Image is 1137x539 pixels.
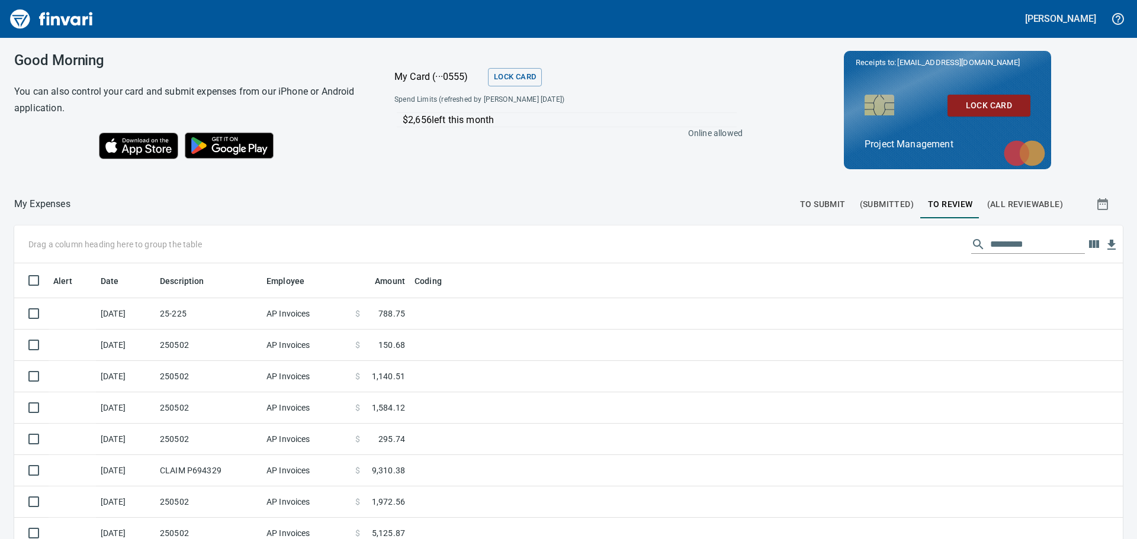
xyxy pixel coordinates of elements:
[160,274,204,288] span: Description
[1103,236,1120,254] button: Download table
[53,274,88,288] span: Alert
[1085,190,1123,218] button: Show transactions within a particular date range
[355,527,360,539] span: $
[355,433,360,445] span: $
[856,57,1039,69] p: Receipts to:
[101,274,119,288] span: Date
[262,361,351,392] td: AP Invoices
[860,197,914,212] span: (Submitted)
[355,496,360,508] span: $
[160,274,220,288] span: Description
[96,330,155,361] td: [DATE]
[262,392,351,424] td: AP Invoices
[378,433,405,445] span: 295.74
[998,134,1051,172] img: mastercard.svg
[494,70,536,84] span: Lock Card
[155,330,262,361] td: 250502
[394,94,653,106] span: Spend Limits (refreshed by [PERSON_NAME] [DATE])
[359,274,405,288] span: Amount
[53,274,72,288] span: Alert
[372,402,405,414] span: 1,584.12
[262,424,351,455] td: AP Invoices
[101,274,134,288] span: Date
[372,464,405,476] span: 9,310.38
[14,83,365,117] h6: You can also control your card and submit expenses from our iPhone or Android application.
[355,464,360,476] span: $
[96,455,155,486] td: [DATE]
[928,197,973,212] span: To Review
[155,298,262,330] td: 25-225
[403,113,737,127] p: $2,656 left this month
[96,392,155,424] td: [DATE]
[355,402,360,414] span: $
[96,361,155,392] td: [DATE]
[155,361,262,392] td: 250502
[415,274,457,288] span: Coding
[266,274,304,288] span: Employee
[415,274,442,288] span: Coding
[394,70,483,84] p: My Card (···0555)
[262,455,351,486] td: AP Invoices
[262,298,351,330] td: AP Invoices
[262,330,351,361] td: AP Invoices
[355,339,360,351] span: $
[378,339,405,351] span: 150.68
[957,98,1021,113] span: Lock Card
[266,274,320,288] span: Employee
[262,486,351,518] td: AP Invoices
[488,68,542,86] button: Lock Card
[7,5,96,33] img: Finvari
[96,486,155,518] td: [DATE]
[355,370,360,382] span: $
[865,137,1030,151] p: Project Management
[96,298,155,330] td: [DATE]
[99,133,178,159] img: Download on the App Store
[28,238,202,250] p: Drag a column heading here to group the table
[385,127,743,139] p: Online allowed
[987,197,1063,212] span: (All Reviewable)
[372,496,405,508] span: 1,972.56
[947,95,1030,117] button: Lock Card
[375,274,405,288] span: Amount
[155,455,262,486] td: CLAIM P694329
[14,197,70,211] nav: breadcrumb
[96,424,155,455] td: [DATE]
[355,308,360,319] span: $
[372,527,405,539] span: 5,125.87
[896,57,1020,68] span: [EMAIL_ADDRESS][DOMAIN_NAME]
[178,126,280,165] img: Get it on Google Play
[800,197,846,212] span: To Submit
[1025,12,1096,25] h5: [PERSON_NAME]
[372,370,405,382] span: 1,140.51
[1085,235,1103,253] button: Choose columns to display
[378,308,405,319] span: 788.75
[1022,9,1099,28] button: [PERSON_NAME]
[155,424,262,455] td: 250502
[14,52,365,69] h3: Good Morning
[155,392,262,424] td: 250502
[14,197,70,211] p: My Expenses
[155,486,262,518] td: 250502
